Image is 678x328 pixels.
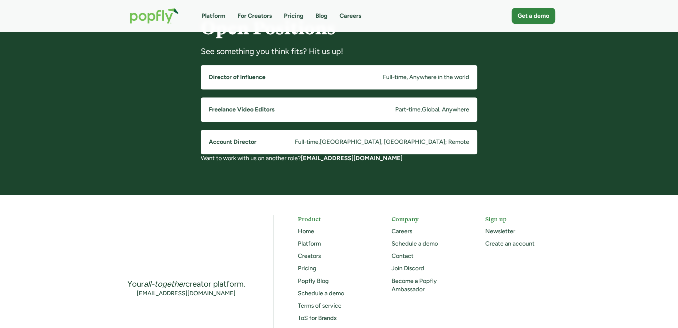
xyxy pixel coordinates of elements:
a: Newsletter [485,228,515,235]
a: ToS for Brands [298,314,336,322]
a: Popfly Blog [298,277,329,285]
a: Create an account [485,240,535,247]
a: Account DirectorFull-time,[GEOGRAPHIC_DATA], [GEOGRAPHIC_DATA]; Remote [201,130,477,154]
a: home [123,1,185,30]
a: Pricing [284,12,303,20]
a: Freelance Video EditorsPart-time,Global, Anywhere [201,97,477,122]
a: Become a Popfly Ambassador [392,277,437,293]
a: For Creators [237,12,272,20]
em: all-together [144,279,185,289]
a: Terms of service [298,302,342,309]
a: Platform [298,240,321,247]
a: Blog [315,12,327,20]
h5: Freelance Video Editors [209,105,274,114]
h5: Product [298,215,368,223]
h4: Open Positions [201,18,477,38]
div: Global, Anywhere [422,105,469,114]
a: Schedule a demo [392,240,438,247]
a: Careers [340,12,361,20]
div: See something you think fits? Hit us up! [201,46,477,57]
div: , [421,105,422,114]
a: Contact [392,252,414,260]
a: [EMAIL_ADDRESS][DOMAIN_NAME] [301,154,403,162]
a: Platform [201,12,225,20]
div: Part-time [395,105,421,114]
a: Join Discord [392,265,424,272]
div: Your creator platform. [127,279,245,289]
a: Careers [392,228,412,235]
a: Director of InfluenceFull-time, Anywhere in the world [201,65,477,89]
h5: Director of Influence [209,73,265,81]
h5: Sign up [485,215,555,223]
a: Schedule a demo [298,290,344,297]
a: Home [298,228,314,235]
h5: Account Director [209,138,256,146]
div: Want to work with us on another role? [201,154,477,162]
a: Get a demo [512,8,555,24]
a: Pricing [298,265,316,272]
a: Creators [298,252,321,260]
div: Full-time, Anywhere in the world [383,73,469,81]
div: Get a demo [518,12,549,20]
h5: Company [392,215,461,223]
a: [EMAIL_ADDRESS][DOMAIN_NAME] [137,289,235,298]
div: [GEOGRAPHIC_DATA], [GEOGRAPHIC_DATA]; Remote [320,138,469,146]
div: Full-time [295,138,318,146]
div: , [318,138,320,146]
